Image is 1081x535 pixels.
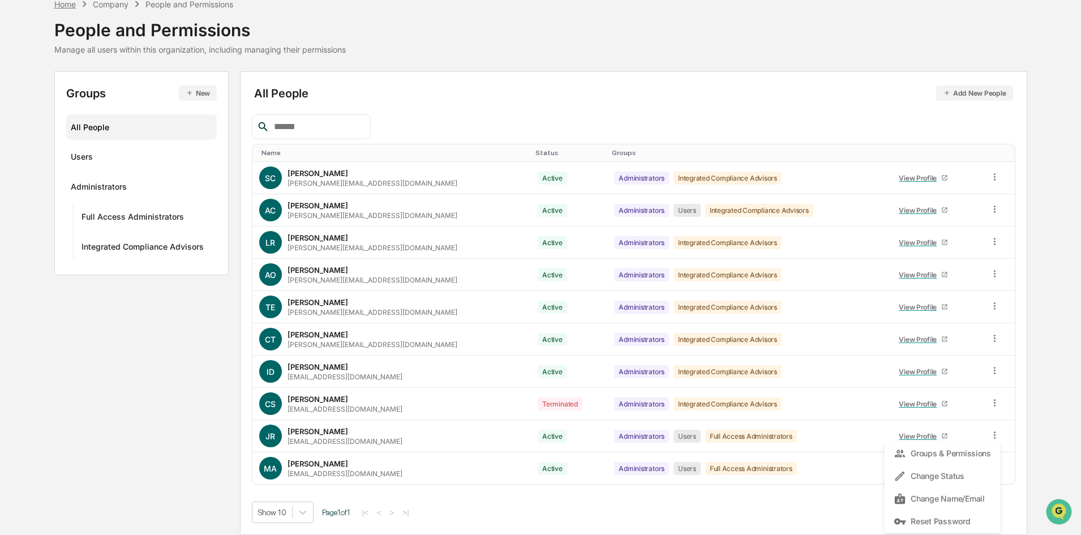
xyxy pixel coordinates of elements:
span: AO [265,270,276,280]
div: Toggle SortBy [535,149,603,157]
div: 🖐️ [11,144,20,153]
div: Active [538,172,567,185]
div: Integrated Compliance Advisors [674,172,782,185]
div: Full Access Administrators [705,462,797,475]
div: Toggle SortBy [892,149,979,157]
p: How can we help? [11,24,206,42]
div: Administrators [614,365,669,378]
div: Users [674,430,701,443]
div: [PERSON_NAME][EMAIL_ADDRESS][DOMAIN_NAME] [288,308,457,316]
span: TE [265,302,275,312]
div: [PERSON_NAME][EMAIL_ADDRESS][DOMAIN_NAME] [288,179,457,187]
div: [EMAIL_ADDRESS][DOMAIN_NAME] [288,437,402,446]
div: Active [538,204,567,217]
div: People and Permissions [54,11,346,40]
div: 🗄️ [82,144,91,153]
div: Terminated [538,397,582,410]
button: New [179,85,217,101]
div: Manage all users within this organization, including managing their permissions [54,45,346,54]
div: [PERSON_NAME][EMAIL_ADDRESS][DOMAIN_NAME] [288,243,457,252]
button: > [387,508,398,517]
div: Administrators [614,333,669,346]
button: Add New People [936,85,1013,101]
div: [EMAIL_ADDRESS][DOMAIN_NAME] [288,469,402,478]
div: [PERSON_NAME] [288,395,348,404]
span: Attestations [93,143,140,154]
a: View Profile [894,395,953,413]
div: Groups [66,85,217,101]
div: [PERSON_NAME] [288,169,348,178]
div: [EMAIL_ADDRESS][DOMAIN_NAME] [288,373,402,381]
div: Full Access Administrators [705,430,797,443]
div: Integrated Compliance Advisors [674,268,782,281]
div: Active [538,268,567,281]
div: [PERSON_NAME][EMAIL_ADDRESS][DOMAIN_NAME] [288,340,457,349]
div: Active [538,462,567,475]
div: Administrators [614,204,669,217]
button: < [374,508,385,517]
div: [PERSON_NAME] [288,298,348,307]
span: CT [265,335,276,344]
div: Administrators [614,301,669,314]
div: Integrated Compliance Advisors [674,333,782,346]
span: Page 1 of 1 [322,508,350,517]
div: Integrated Compliance Advisors [81,242,204,255]
div: Toggle SortBy [612,149,882,157]
div: Change Name/Email [894,492,991,506]
div: [PERSON_NAME] [288,459,348,468]
div: [PERSON_NAME] [288,201,348,210]
div: Full Access Administrators [81,212,184,225]
a: 🖐️Preclearance [7,138,78,159]
div: Integrated Compliance Advisors [674,365,782,378]
div: [PERSON_NAME] [288,233,348,242]
div: Administrators [614,268,669,281]
span: MA [264,464,277,473]
div: Reset Password [894,515,991,528]
div: View Profile [899,432,941,440]
div: Integrated Compliance Advisors [674,236,782,249]
div: [PERSON_NAME][EMAIL_ADDRESS][DOMAIN_NAME] [288,211,457,220]
a: View Profile [894,202,953,219]
div: Active [538,365,567,378]
div: [PERSON_NAME] [288,362,348,371]
div: Integrated Compliance Advisors [674,397,782,410]
div: Active [538,430,567,443]
a: View Profile [894,234,953,251]
a: View Profile [894,331,953,348]
div: Administrators [614,430,669,443]
img: 1746055101610-c473b297-6a78-478c-a979-82029cc54cd1 [11,87,32,107]
span: AC [265,206,276,215]
div: 🔎 [11,165,20,174]
div: Toggle SortBy [261,149,527,157]
div: All People [254,85,1013,101]
div: View Profile [899,400,941,408]
a: 🔎Data Lookup [7,160,76,180]
div: Groups & Permissions [894,447,991,460]
a: Powered byPylon [80,191,137,200]
div: View Profile [899,238,941,247]
a: View Profile [894,169,953,187]
div: Change Status [894,469,991,483]
div: Administrators [71,182,127,195]
div: Administrators [614,462,669,475]
div: Administrators [614,172,669,185]
span: Pylon [113,192,137,200]
span: SC [265,173,276,183]
div: [PERSON_NAME] [288,427,348,436]
div: Users [71,152,93,165]
div: Active [538,301,567,314]
button: Start new chat [192,90,206,104]
span: Data Lookup [23,164,71,176]
iframe: Open customer support [1045,498,1075,528]
div: We're available if you need us! [38,98,143,107]
div: Users [674,462,701,475]
div: View Profile [899,303,941,311]
div: [PERSON_NAME] [288,266,348,275]
span: Preclearance [23,143,73,154]
div: View Profile [899,174,941,182]
div: View Profile [899,335,941,344]
a: View Profile [894,266,953,284]
a: 🗄️Attestations [78,138,145,159]
button: >| [399,508,412,517]
div: [EMAIL_ADDRESS][DOMAIN_NAME] [288,405,402,413]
